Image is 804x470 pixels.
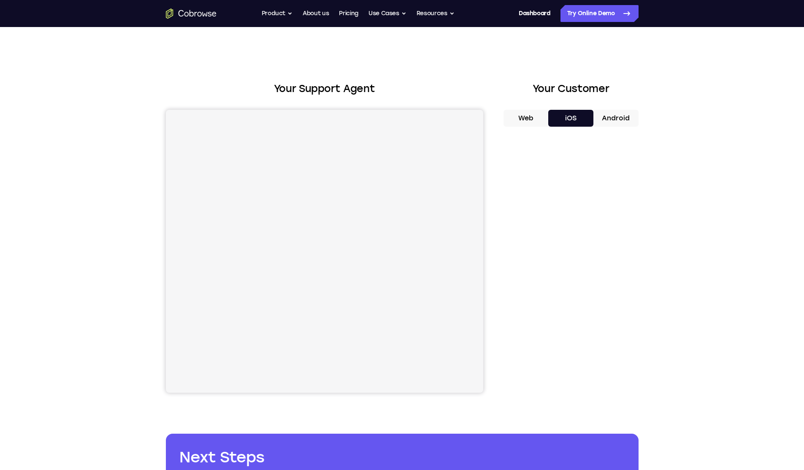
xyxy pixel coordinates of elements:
[504,110,549,127] button: Web
[166,110,483,393] iframe: Agent
[417,5,455,22] button: Resources
[548,110,593,127] button: iOS
[166,8,217,19] a: Go to the home page
[339,5,358,22] a: Pricing
[519,5,550,22] a: Dashboard
[560,5,639,22] a: Try Online Demo
[179,447,625,467] h2: Next Steps
[262,5,293,22] button: Product
[303,5,329,22] a: About us
[166,81,483,96] h2: Your Support Agent
[504,81,639,96] h2: Your Customer
[368,5,406,22] button: Use Cases
[593,110,639,127] button: Android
